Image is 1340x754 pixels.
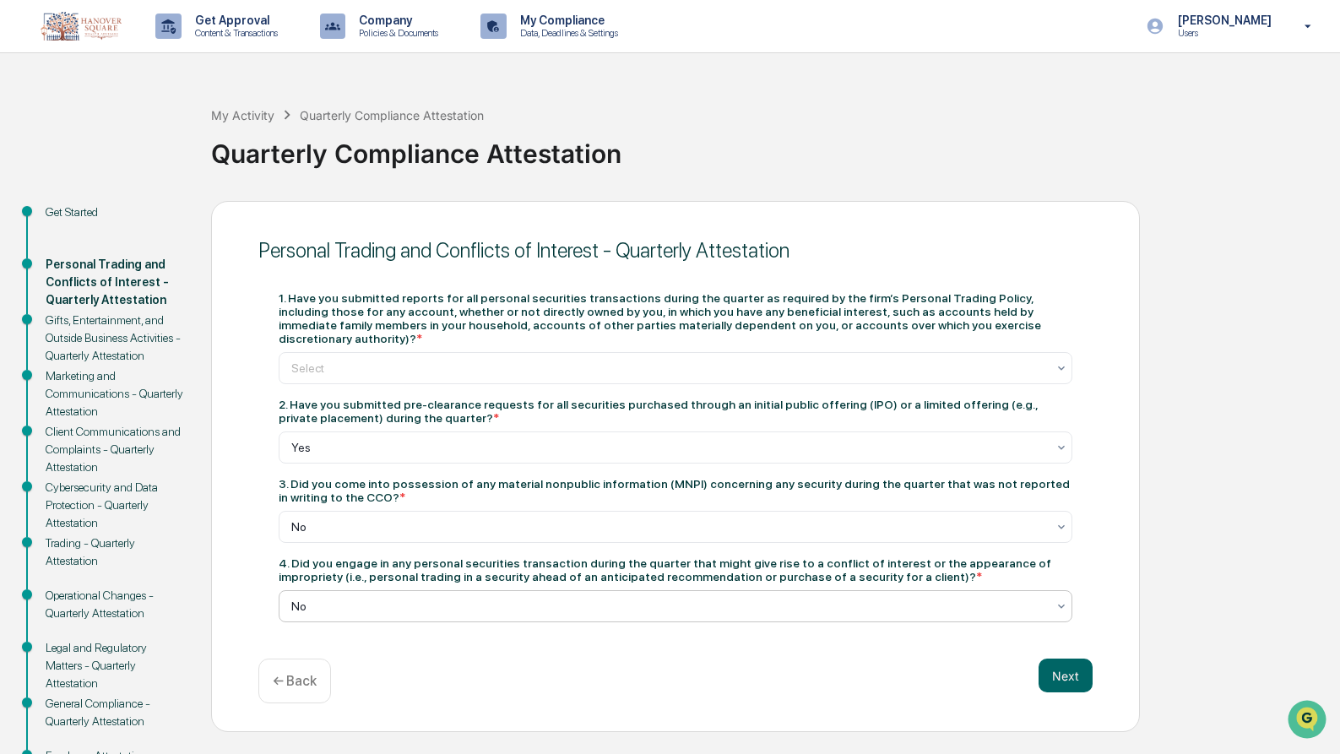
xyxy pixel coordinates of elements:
div: Legal and Regulatory Matters - Quarterly Attestation [46,639,184,692]
p: My Compliance [507,14,627,27]
div: Personal Trading and Conflicts of Interest - Quarterly Attestation [46,256,184,309]
div: 🗄️ [122,214,136,228]
div: Marketing and Communications - Quarterly Attestation [46,367,184,420]
p: Get Approval [182,14,286,27]
div: Cybersecurity and Data Protection - Quarterly Attestation [46,479,184,532]
div: 🔎 [17,247,30,260]
div: General Compliance - Quarterly Attestation [46,695,184,730]
a: 🔎Data Lookup [10,238,113,269]
div: Trading - Quarterly Attestation [46,534,184,570]
p: Content & Transactions [182,27,286,39]
div: Client Communications and Complaints - Quarterly Attestation [46,423,184,476]
p: Users [1164,27,1280,39]
div: 🖐️ [17,214,30,228]
span: Preclearance [34,213,109,230]
button: Next [1039,659,1093,692]
div: We're available if you need us! [57,146,214,160]
div: My Activity [211,108,274,122]
p: Data, Deadlines & Settings [507,27,627,39]
div: 3. Did you come into possession of any material nonpublic information (MNPI) concerning any secur... [279,477,1072,504]
button: Start new chat [287,134,307,155]
div: Operational Changes - Quarterly Attestation [46,587,184,622]
p: [PERSON_NAME] [1164,14,1280,27]
iframe: Open customer support [1286,698,1332,744]
div: 2. Have you submitted pre-clearance requests for all securities purchased through an initial publ... [279,398,1072,425]
span: Data Lookup [34,245,106,262]
a: Powered byPylon [119,285,204,299]
p: Company [345,14,447,27]
img: logo [41,12,122,41]
p: ← Back [273,673,317,689]
div: Quarterly Compliance Attestation [211,125,1332,169]
div: Gifts, Entertainment, and Outside Business Activities - Quarterly Attestation [46,312,184,365]
a: 🖐️Preclearance [10,206,116,236]
a: 🗄️Attestations [116,206,216,236]
div: Quarterly Compliance Attestation [300,108,484,122]
span: Pylon [168,286,204,299]
div: Personal Trading and Conflicts of Interest - Quarterly Attestation [258,238,1093,263]
div: Get Started [46,203,184,221]
img: 1746055101610-c473b297-6a78-478c-a979-82029cc54cd1 [17,129,47,160]
div: 1. Have you submitted reports for all personal securities transactions during the quarter as requ... [279,291,1072,345]
p: How can we help? [17,35,307,62]
div: 4. Did you engage in any personal securities transaction during the quarter that might give rise ... [279,556,1072,583]
div: Start new chat [57,129,277,146]
span: Attestations [139,213,209,230]
p: Policies & Documents [345,27,447,39]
